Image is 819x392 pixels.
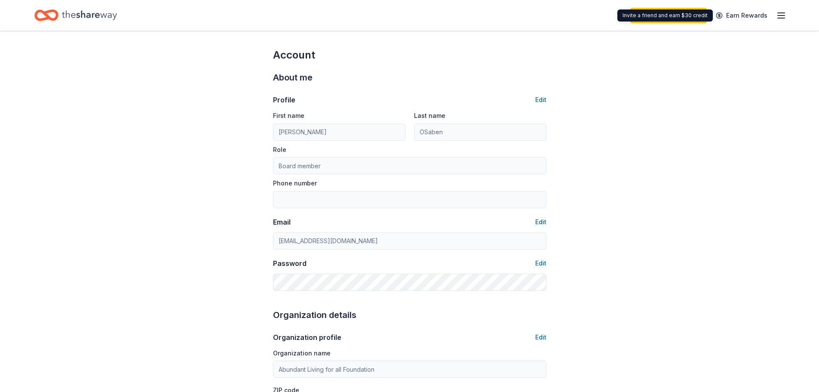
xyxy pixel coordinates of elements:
div: About me [273,71,546,84]
label: Last name [414,111,445,120]
div: Account [273,48,546,62]
button: Edit [535,95,546,105]
div: Email [273,217,291,227]
a: Upgrade your plan [630,8,707,23]
label: Organization name [273,349,331,358]
label: Role [273,145,286,154]
div: Profile [273,95,295,105]
div: Invite a friend and earn $30 credit [617,9,713,22]
a: Home [34,5,117,25]
label: First name [273,111,304,120]
div: Organization details [273,308,546,322]
button: Edit [535,217,546,227]
a: Earn Rewards [711,8,773,23]
div: Organization profile [273,332,341,343]
label: Phone number [273,179,317,188]
button: Edit [535,332,546,343]
button: Edit [535,258,546,269]
div: Password [273,258,307,269]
